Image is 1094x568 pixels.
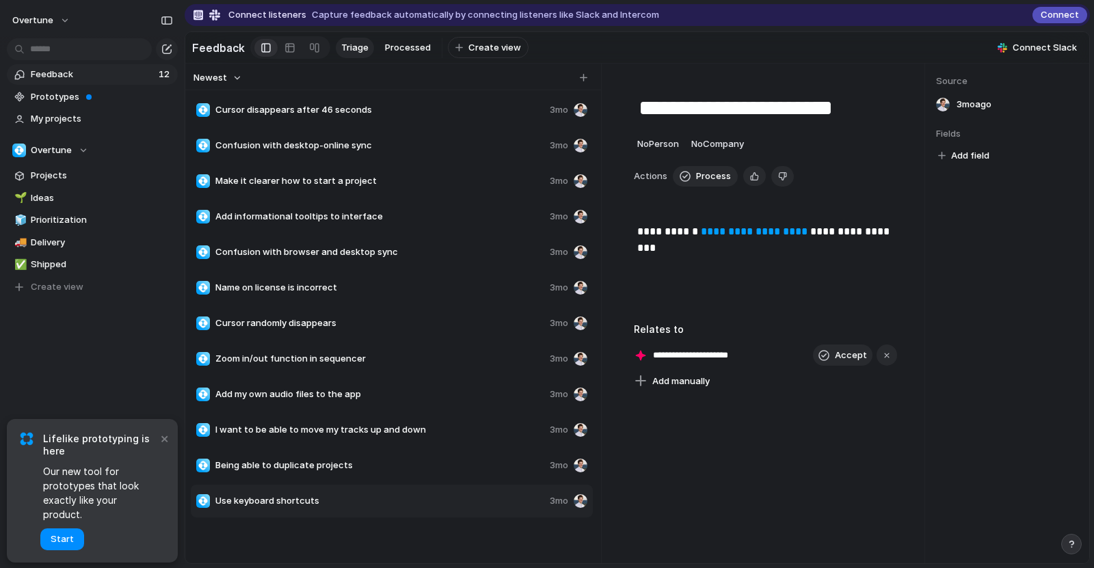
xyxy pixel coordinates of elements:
[14,213,24,228] div: 🧊
[448,37,529,59] button: Create view
[40,528,84,550] button: Start
[1041,8,1079,22] span: Connect
[550,494,568,508] span: 3mo
[550,388,568,401] span: 3mo
[31,169,173,182] span: Projects
[31,68,155,81] span: Feedback
[12,258,26,271] button: ✅
[771,166,794,187] button: Delete
[215,210,544,224] span: Add informational tooltips to interface
[215,103,544,117] span: Cursor disappears after 46 seconds
[31,280,83,294] span: Create view
[7,87,178,107] a: Prototypes
[14,257,24,273] div: ✅
[228,8,306,22] span: Connect listeners
[31,112,173,126] span: My projects
[215,281,544,295] span: Name on license is incorrect
[992,38,1082,58] button: Connect Slack
[12,236,26,249] button: 🚚
[1032,7,1087,23] button: Connect
[550,103,568,117] span: 3mo
[550,459,568,472] span: 3mo
[936,147,991,165] button: Add field
[6,10,77,31] button: Overtune
[12,14,53,27] span: Overtune
[156,430,172,446] button: Dismiss
[7,254,178,275] a: ✅Shipped
[215,352,544,366] span: Zoom in/out function in sequencer
[835,349,867,362] span: Accept
[43,464,157,522] span: Our new tool for prototypes that look exactly like your product.
[550,174,568,188] span: 3mo
[14,234,24,250] div: 🚚
[51,532,74,546] span: Start
[936,127,1078,141] span: Fields
[936,75,1078,88] span: Source
[550,281,568,295] span: 3mo
[634,133,682,155] button: NoPerson
[312,8,659,22] span: Capture feedback automatically by connecting listeners like Slack and Intercom
[634,322,897,336] h3: Relates to
[468,41,521,55] span: Create view
[7,277,178,297] button: Create view
[336,38,374,58] a: Triage
[31,90,173,104] span: Prototypes
[550,316,568,330] span: 3mo
[215,388,544,401] span: Add my own audio files to the app
[341,41,369,55] span: Triage
[31,191,173,205] span: Ideas
[652,375,710,388] span: Add manually
[215,139,544,152] span: Confusion with desktop-online sync
[957,98,991,111] span: 3mo ago
[31,144,72,157] span: Overtune
[43,433,157,457] span: Lifelike prototyping is here
[385,41,431,55] span: Processed
[31,258,173,271] span: Shipped
[12,213,26,227] button: 🧊
[550,210,568,224] span: 3mo
[550,245,568,259] span: 3mo
[31,213,173,227] span: Prioritization
[7,165,178,186] a: Projects
[12,191,26,205] button: 🌱
[215,423,544,437] span: I want to be able to move my tracks up and down
[191,69,244,87] button: Newest
[215,494,544,508] span: Use keyboard shortcuts
[159,68,172,81] span: 12
[629,372,715,391] button: Add manually
[7,64,178,85] a: Feedback12
[215,245,544,259] span: Confusion with browser and desktop sync
[7,140,178,161] button: Overtune
[194,71,227,85] span: Newest
[1013,41,1077,55] span: Connect Slack
[215,174,544,188] span: Make it clearer how to start a project
[379,38,436,58] a: Processed
[215,316,544,330] span: Cursor randomly disappears
[673,166,738,187] button: Process
[550,139,568,152] span: 3mo
[688,133,747,155] button: NoCompany
[813,344,872,366] button: Accept
[192,40,245,56] h2: Feedback
[31,236,173,249] span: Delivery
[7,232,178,253] a: 🚚Delivery
[550,352,568,366] span: 3mo
[215,459,544,472] span: Being able to duplicate projects
[691,138,744,149] span: No Company
[7,109,178,129] a: My projects
[637,138,679,149] span: No Person
[634,170,667,183] span: Actions
[696,170,731,183] span: Process
[7,210,178,230] a: 🧊Prioritization
[550,423,568,437] span: 3mo
[951,149,989,163] span: Add field
[7,188,178,208] a: 🌱Ideas
[14,190,24,206] div: 🌱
